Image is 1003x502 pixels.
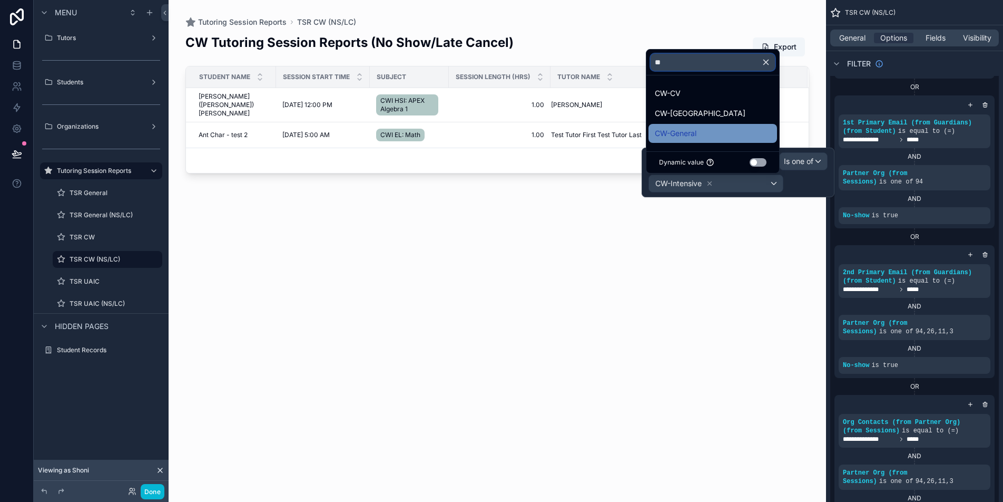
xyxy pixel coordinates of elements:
span: Partner Org (from Sessions) [843,320,907,335]
label: Students [57,78,145,86]
span: , [946,328,949,335]
span: is equal to (=) [898,277,955,285]
span: TSR CW (NS/LC) [845,8,896,17]
span: is one of [879,178,913,186]
a: TSR General [53,185,162,201]
span: is equal to (=) [902,427,959,435]
a: TSR CW (NS/LC) [53,251,162,268]
span: Hidden pages [55,321,109,332]
div: AND [839,195,990,203]
a: Student Records [40,342,162,359]
span: 2nd Primary Email (from Guardians) (from Student) [843,269,972,285]
span: is one of [879,328,913,335]
span: is one of [879,478,913,485]
label: TSR UAIC [70,277,160,286]
a: Organizations [40,118,162,135]
div: AND [839,152,990,161]
span: Fields [926,33,946,43]
span: Org Contacts (from Partner Org) (from Sessions) [843,419,960,435]
label: Organizations [57,122,145,131]
span: 11 [938,478,946,485]
a: Tutoring Session Reports [40,162,162,179]
span: 3 [949,478,953,485]
span: No-show [843,212,869,219]
span: 26 [927,478,934,485]
span: Dynamic value [659,158,704,167]
span: 11 [938,328,946,335]
span: Viewing as Shoni [38,466,89,475]
span: No-show [843,362,869,369]
span: is equal to (=) [898,128,955,135]
span: CW-[GEOGRAPHIC_DATA] [655,107,745,120]
div: AND [839,452,990,460]
span: Partner Org (from Sessions) [843,469,907,485]
span: General [839,33,866,43]
span: Session Length (Hrs) [456,73,530,81]
span: , [923,328,927,335]
span: Filter [847,59,871,69]
span: , [946,478,949,485]
span: CW-CV [655,87,681,100]
span: , [935,328,938,335]
span: Menu [55,7,77,18]
label: TSR General (NS/LC) [70,211,160,219]
span: CW-General [655,127,696,140]
span: Options [880,33,907,43]
label: TSR CW (NS/LC) [70,255,156,264]
span: Visibility [963,33,991,43]
span: 26 [927,328,934,335]
div: OR [834,233,995,241]
div: AND [839,302,990,311]
div: AND [839,344,990,353]
label: TSR General [70,189,160,197]
label: Student Records [57,346,160,354]
span: is true [871,362,898,369]
span: , [935,478,938,485]
span: Session Start Time [283,73,350,81]
span: 1st Primary Email (from Guardians) (from Student) [843,119,972,135]
span: 94 [916,178,923,186]
label: Tutoring Session Reports [57,167,141,175]
span: 94 [916,478,923,485]
div: OR [834,382,995,391]
a: TSR UAIC (NS/LC) [53,295,162,312]
span: 94 [916,328,923,335]
span: Partner Org (from Sessions) [843,170,907,186]
div: OR [834,83,995,91]
label: Tutors [57,34,145,42]
a: TSR CW [53,229,162,246]
span: Tutor Name [557,73,600,81]
a: TSR General (NS/LC) [53,207,162,224]
label: TSR CW [70,233,160,242]
button: Done [141,484,164,499]
span: Subject [377,73,406,81]
a: TSR UAIC [53,273,162,290]
span: is true [871,212,898,219]
span: 3 [949,328,953,335]
span: , [923,478,927,485]
label: TSR UAIC (NS/LC) [70,300,160,308]
a: Tutors [40,30,162,46]
a: Students [40,74,162,91]
span: Student Name [199,73,250,81]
